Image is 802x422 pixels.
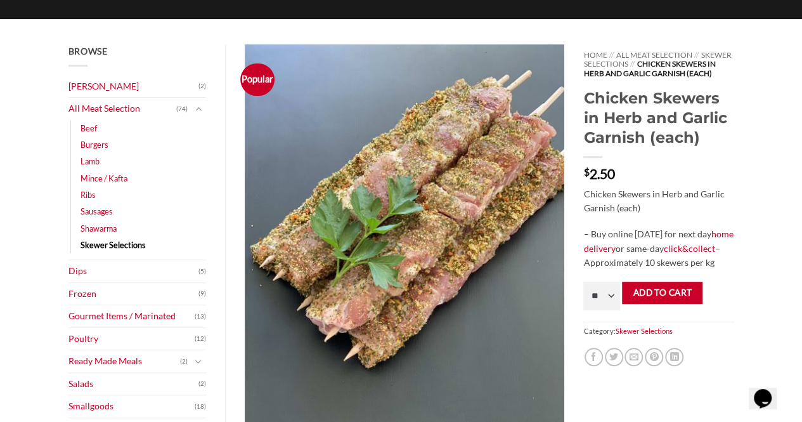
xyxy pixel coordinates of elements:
span: // [630,59,635,69]
a: Shawarma [81,220,117,237]
span: (12) [195,329,206,348]
a: Salads [68,373,199,395]
a: Poultry [68,328,195,350]
span: Category: [583,322,734,340]
a: Frozen [68,283,199,305]
button: Toggle [191,102,206,116]
a: click&collect [663,243,715,254]
a: Home [583,50,607,60]
a: Smallgoods [68,395,195,418]
a: Pin on Pinterest [645,348,663,366]
a: Email to a Friend [624,348,643,366]
span: (2) [198,374,206,393]
span: // [609,50,614,60]
a: Share on Facebook [585,348,603,366]
a: Skewer Selections [583,50,731,69]
span: // [694,50,699,60]
bdi: 2.50 [583,166,614,181]
a: Sausages [81,203,113,220]
span: (9) [198,284,206,303]
a: Burgers [81,136,108,153]
span: (74) [176,100,188,119]
span: (2) [198,77,206,96]
button: Add to cart [622,282,702,304]
a: [PERSON_NAME] [68,76,199,98]
span: Chicken Skewers in Herb and Garlic Garnish (each) [583,59,715,77]
span: $ [583,167,589,177]
a: Gourmet Items / Marinated [68,305,195,327]
span: (2) [180,352,188,371]
a: Ready Made Meals [68,350,181,373]
p: – Buy online [DATE] for next day or same-day – Approximately 10 skewers per kg [583,227,734,270]
p: Chicken Skewers in Herb and Garlic Garnish (each) [583,187,734,216]
span: Browse [68,46,108,56]
span: (13) [195,307,206,326]
a: home delivery [583,228,733,254]
a: Share on Twitter [605,348,623,366]
a: Skewer Selections [615,327,672,335]
a: Dips [68,260,199,282]
a: Beef [81,120,97,136]
iframe: chat widget [749,371,789,409]
a: Lamb [81,153,100,169]
a: Share on LinkedIn [665,348,683,366]
span: (5) [198,262,206,281]
a: All Meat Selection [68,98,177,120]
a: All Meat Selection [616,50,692,60]
a: Skewer Selections [81,237,146,253]
h1: Chicken Skewers in Herb and Garlic Garnish (each) [583,88,734,147]
button: Toggle [191,355,206,369]
span: (18) [195,397,206,416]
a: Ribs [81,187,96,203]
a: Mince / Kafta [81,170,127,187]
